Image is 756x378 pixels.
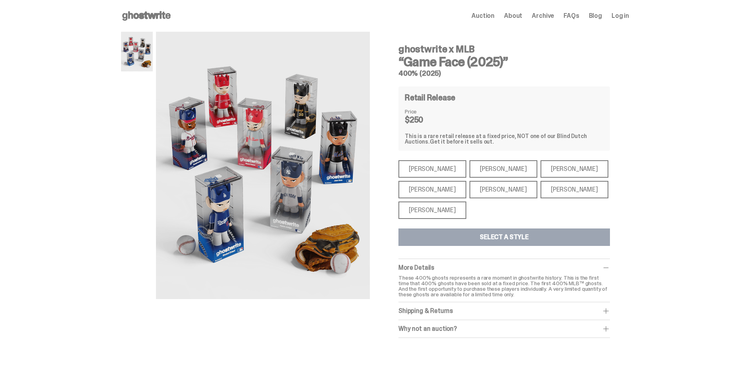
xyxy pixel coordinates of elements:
span: More Details [398,263,434,272]
div: Select a Style [480,234,529,240]
a: Auction [471,13,494,19]
h4: ghostwrite x MLB [398,44,610,54]
div: Shipping & Returns [398,307,610,315]
div: [PERSON_NAME] [469,160,537,178]
img: MLB%20400%25%20Primary%20Image.png [156,32,370,299]
div: [PERSON_NAME] [398,160,466,178]
div: This is a rare retail release at a fixed price, NOT one of our Blind Dutch Auctions. [405,133,604,144]
div: [PERSON_NAME] [541,181,608,198]
h3: “Game Face (2025)” [398,56,610,68]
div: [PERSON_NAME] [469,181,537,198]
a: About [504,13,522,19]
span: Get it before it sells out. [430,138,494,145]
div: [PERSON_NAME] [398,201,466,219]
button: Select a Style [398,228,610,246]
img: MLB%20400%25%20Primary%20Image.png [121,32,153,71]
h5: 400% (2025) [398,70,610,77]
dd: $250 [405,116,444,124]
a: FAQs [564,13,579,19]
dt: Price [405,109,444,114]
p: These 400% ghosts represents a rare moment in ghostwrite history. This is the first time that 400... [398,275,610,297]
h4: Retail Release [405,94,455,102]
a: Archive [532,13,554,19]
div: [PERSON_NAME] [398,181,466,198]
div: [PERSON_NAME] [541,160,608,178]
a: Blog [589,13,602,19]
a: Log in [612,13,629,19]
div: Why not an auction? [398,325,610,333]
